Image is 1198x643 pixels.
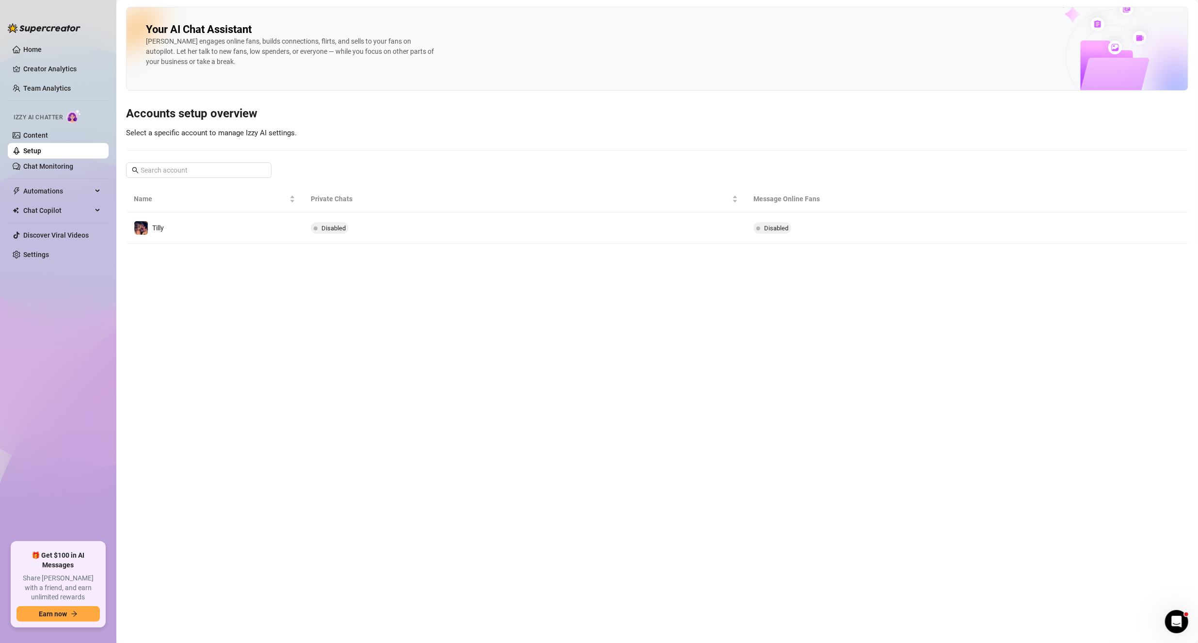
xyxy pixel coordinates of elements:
[23,183,92,199] span: Automations
[23,203,92,218] span: Chat Copilot
[321,225,346,232] span: Disabled
[134,221,148,235] img: Tilly
[66,109,81,123] img: AI Chatter
[146,23,252,36] h2: Your AI Chat Assistant
[16,574,100,602] span: Share [PERSON_NAME] with a friend, and earn unlimited rewards
[1165,610,1188,633] iframe: Intercom live chat
[23,61,101,77] a: Creator Analytics
[132,167,139,174] span: search
[746,186,1041,212] th: Message Online Fans
[39,610,67,618] span: Earn now
[134,193,288,204] span: Name
[71,611,78,617] span: arrow-right
[311,193,730,204] span: Private Chats
[14,113,63,122] span: Izzy AI Chatter
[141,165,258,176] input: Search account
[16,551,100,570] span: 🎁 Get $100 in AI Messages
[23,147,41,155] a: Setup
[146,36,437,67] div: [PERSON_NAME] engages online fans, builds connections, flirts, and sells to your fans on autopilo...
[23,162,73,170] a: Chat Monitoring
[23,231,89,239] a: Discover Viral Videos
[8,23,80,33] img: logo-BBDzfeDw.svg
[152,224,164,232] span: Tilly
[23,46,42,53] a: Home
[126,106,1188,122] h3: Accounts setup overview
[13,207,19,214] img: Chat Copilot
[23,84,71,92] a: Team Analytics
[764,225,788,232] span: Disabled
[23,131,48,139] a: Content
[303,186,746,212] th: Private Chats
[126,186,303,212] th: Name
[126,129,297,137] span: Select a specific account to manage Izzy AI settings.
[16,606,100,622] button: Earn nowarrow-right
[13,187,20,195] span: thunderbolt
[23,251,49,258] a: Settings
